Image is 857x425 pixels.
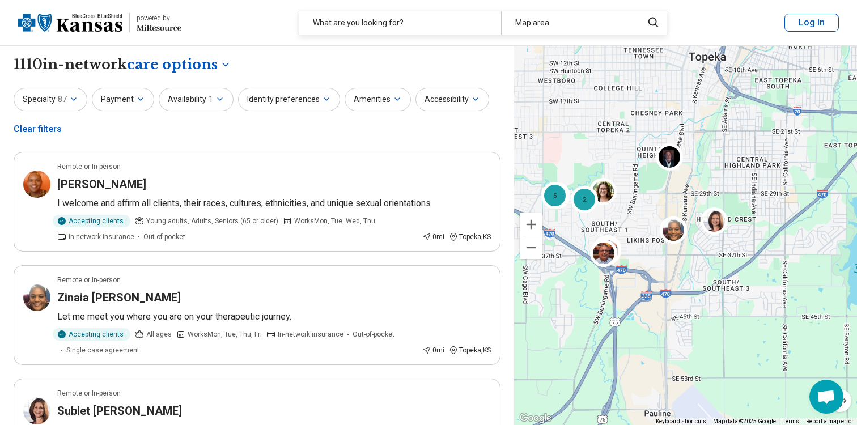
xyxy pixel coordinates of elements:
[449,232,491,242] div: Topeka , KS
[14,88,87,111] button: Specialty87
[783,418,799,424] a: Terms (opens in new tab)
[69,232,134,242] span: In-network insurance
[520,236,542,259] button: Zoom out
[57,310,491,324] p: Let me meet you where you are on your therapeutic journey.
[143,232,185,242] span: Out-of-pocket
[541,182,568,209] div: 5
[53,215,130,227] div: Accepting clients
[127,55,231,74] button: Care options
[146,329,172,339] span: All ages
[57,388,121,398] p: Remote or In-person
[422,232,444,242] div: 0 mi
[422,345,444,355] div: 0 mi
[784,14,839,32] button: Log In
[57,161,121,172] p: Remote or In-person
[542,182,570,209] div: 2
[53,328,130,341] div: Accepting clients
[294,216,375,226] span: Works Mon, Tue, Wed, Thu
[146,216,278,226] span: Young adults, Adults, Seniors (65 or older)
[137,13,181,23] div: powered by
[713,418,776,424] span: Map data ©2025 Google
[806,418,854,424] a: Report a map error
[57,290,181,305] h3: Zinaia [PERSON_NAME]
[18,9,122,36] img: Blue Cross Blue Shield Kansas
[520,213,542,236] button: Zoom in
[57,403,182,419] h3: Sublet [PERSON_NAME]
[238,88,340,111] button: Identity preferences
[57,176,146,192] h3: [PERSON_NAME]
[501,11,635,35] div: Map area
[127,55,218,74] span: care options
[353,329,394,339] span: Out-of-pocket
[809,380,843,414] div: Open chat
[58,93,67,105] span: 87
[449,345,491,355] div: Topeka , KS
[57,275,121,285] p: Remote or In-person
[345,88,411,111] button: Amenities
[57,197,491,210] p: I welcome and affirm all clients, their races, cultures, ethnicities, and unique sexual orientations
[299,11,501,35] div: What are you looking for?
[278,329,343,339] span: In-network insurance
[14,55,231,74] h1: 1110 in-network
[209,93,213,105] span: 1
[66,345,139,355] span: Single case agreement
[14,116,62,143] div: Clear filters
[415,88,489,111] button: Accessibility
[18,9,181,36] a: Blue Cross Blue Shield Kansaspowered by
[188,329,262,339] span: Works Mon, Tue, Thu, Fri
[570,186,597,213] div: 2
[159,88,234,111] button: Availability1
[92,88,154,111] button: Payment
